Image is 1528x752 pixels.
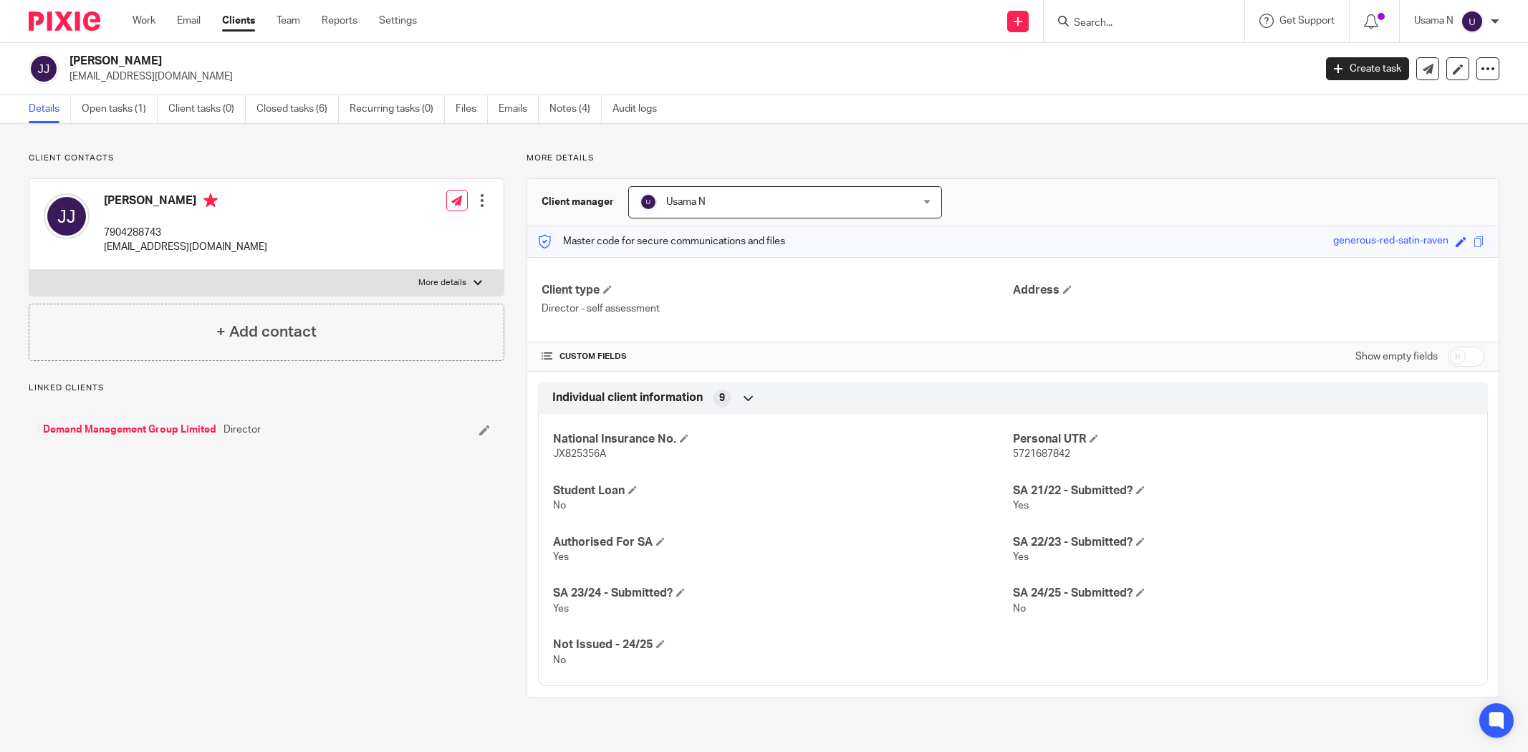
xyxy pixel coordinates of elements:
p: [EMAIL_ADDRESS][DOMAIN_NAME] [69,69,1304,84]
span: No [553,501,566,511]
span: No [1013,604,1026,614]
p: More details [527,153,1499,164]
a: Reports [322,14,357,28]
span: No [553,655,566,665]
a: Emails [499,95,539,123]
img: svg%3E [44,193,90,239]
h4: Authorised For SA [553,535,1013,550]
img: Pixie [29,11,100,31]
h4: Address [1013,283,1484,298]
a: Email [177,14,201,28]
a: Audit logs [612,95,668,123]
a: Team [277,14,300,28]
span: 5721687842 [1013,449,1070,459]
p: [EMAIL_ADDRESS][DOMAIN_NAME] [104,240,267,254]
h4: SA 21/22 - Submitted? [1013,483,1473,498]
p: Linked clients [29,382,504,394]
h4: Student Loan [553,483,1013,498]
p: 7904288743 [104,226,267,240]
a: Notes (4) [549,95,602,123]
img: svg%3E [29,54,59,84]
h4: SA 22/23 - Submitted? [1013,535,1473,550]
h3: Client manager [542,195,614,209]
span: 9 [719,391,725,405]
p: Director - self assessment [542,302,1013,316]
span: Yes [1013,501,1029,511]
a: Client tasks (0) [168,95,246,123]
i: Primary [203,193,218,208]
span: JX825356A [553,449,606,459]
div: generous-red-satin-raven [1333,233,1448,250]
h4: Client type [542,283,1013,298]
h4: CUSTOM FIELDS [542,351,1013,362]
a: Work [133,14,155,28]
h4: National Insurance No. [553,432,1013,447]
img: svg%3E [640,193,657,211]
span: Individual client information [552,390,703,405]
h4: SA 23/24 - Submitted? [553,586,1013,601]
a: Demand Management Group Limited [43,423,216,437]
p: Master code for secure communications and files [538,234,785,249]
h4: Personal UTR [1013,432,1473,447]
a: Files [456,95,488,123]
span: Usama N [666,197,706,207]
span: Get Support [1279,16,1335,26]
span: Yes [1013,552,1029,562]
p: Client contacts [29,153,504,164]
a: Clients [222,14,255,28]
h4: + Add contact [216,321,317,343]
a: Closed tasks (6) [256,95,339,123]
img: svg%3E [1461,10,1484,33]
h4: Not Issued - 24/25 [553,637,1013,652]
a: Settings [379,14,417,28]
h4: [PERSON_NAME] [104,193,267,211]
input: Search [1072,17,1201,30]
a: Details [29,95,71,123]
span: Yes [553,604,569,614]
span: Yes [553,552,569,562]
a: Create task [1326,57,1409,80]
label: Show empty fields [1355,350,1438,364]
a: Open tasks (1) [82,95,158,123]
p: Usama N [1414,14,1453,28]
a: Recurring tasks (0) [350,95,445,123]
p: More details [418,277,466,289]
h4: SA 24/25 - Submitted? [1013,586,1473,601]
h2: [PERSON_NAME] [69,54,1057,69]
span: Director [224,423,261,437]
